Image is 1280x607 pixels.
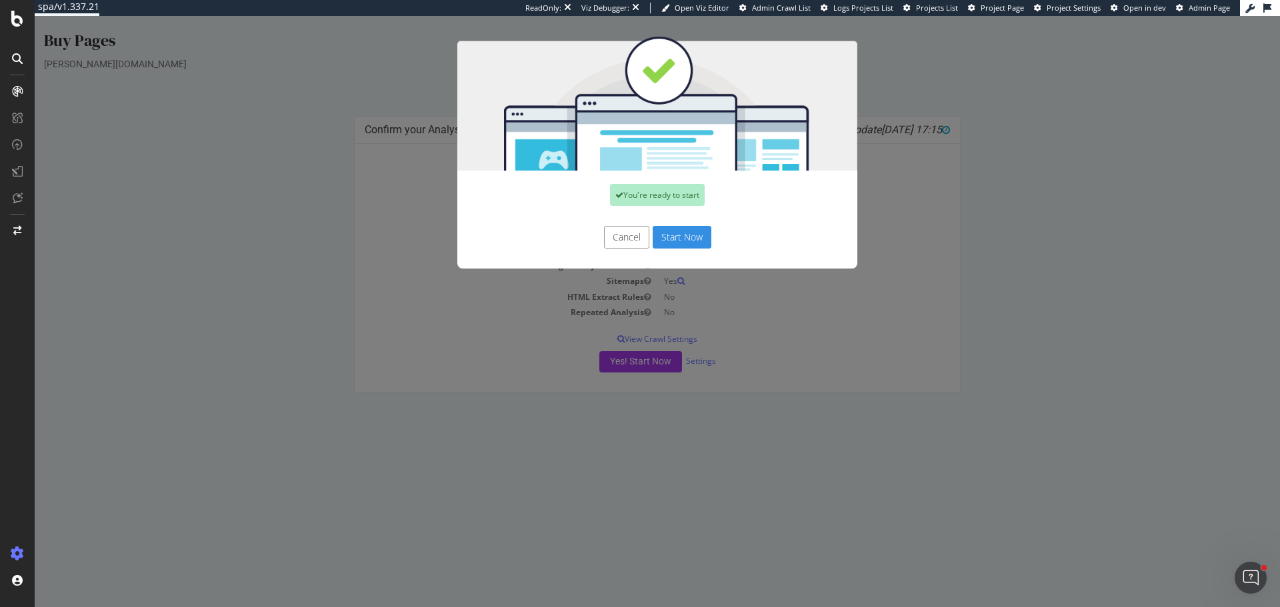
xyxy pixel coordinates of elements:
[581,3,629,13] div: Viz Debugger:
[981,3,1024,13] span: Project Page
[821,3,893,13] a: Logs Projects List
[968,3,1024,13] a: Project Page
[1111,3,1166,13] a: Open in dev
[675,3,729,13] span: Open Viz Editor
[661,3,729,13] a: Open Viz Editor
[903,3,958,13] a: Projects List
[1176,3,1230,13] a: Admin Page
[525,3,561,13] div: ReadOnly:
[1189,3,1230,13] span: Admin Page
[916,3,958,13] span: Projects List
[1034,3,1101,13] a: Project Settings
[1235,562,1267,594] iframe: Intercom live chat
[739,3,811,13] a: Admin Crawl List
[575,168,670,190] div: You're ready to start
[1047,3,1101,13] span: Project Settings
[618,210,677,233] button: Start Now
[1123,3,1166,13] span: Open in dev
[833,3,893,13] span: Logs Projects List
[569,210,615,233] button: Cancel
[423,20,823,155] img: You're all set!
[752,3,811,13] span: Admin Crawl List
